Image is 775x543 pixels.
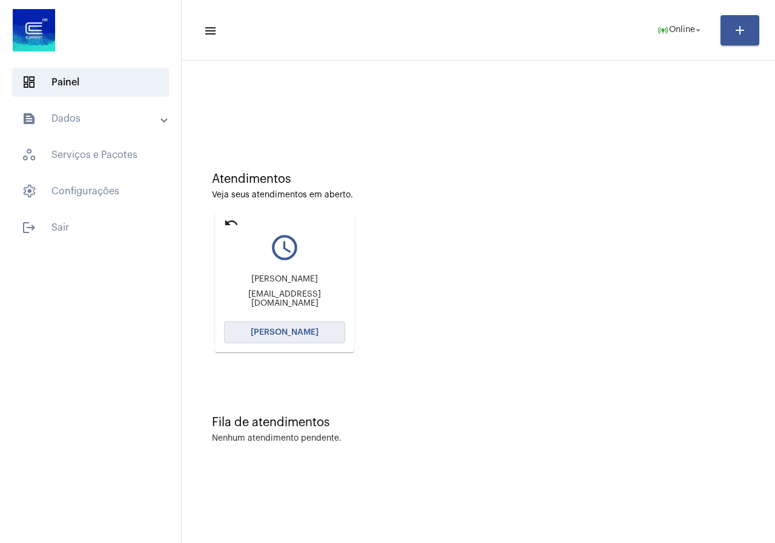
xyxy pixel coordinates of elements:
[22,148,36,162] span: sidenav icon
[212,434,341,443] div: Nenhum atendimento pendente.
[212,416,745,429] div: Fila de atendimentos
[22,111,162,126] mat-panel-title: Dados
[657,24,669,36] mat-icon: online_prediction
[669,26,695,35] span: Online
[251,328,318,337] span: [PERSON_NAME]
[203,24,216,38] mat-icon: sidenav icon
[650,18,711,42] button: Online
[22,111,36,126] mat-icon: sidenav icon
[224,275,345,284] div: [PERSON_NAME]
[12,213,169,242] span: Sair
[7,104,181,133] mat-expansion-panel-header: sidenav iconDados
[22,184,36,199] span: sidenav icon
[22,220,36,235] mat-icon: sidenav icon
[733,23,747,38] mat-icon: add
[12,177,169,206] span: Configurações
[12,68,169,97] span: Painel
[224,216,239,230] mat-icon: undo
[212,191,745,200] div: Veja seus atendimentos em aberto.
[22,75,36,90] span: sidenav icon
[212,173,745,186] div: Atendimentos
[224,232,345,263] mat-icon: query_builder
[10,6,58,54] img: d4669ae0-8c07-2337-4f67-34b0df7f5ae4.jpeg
[693,25,704,36] mat-icon: arrow_drop_down
[224,290,345,308] div: [EMAIL_ADDRESS][DOMAIN_NAME]
[12,140,169,169] span: Serviços e Pacotes
[224,321,345,343] button: [PERSON_NAME]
